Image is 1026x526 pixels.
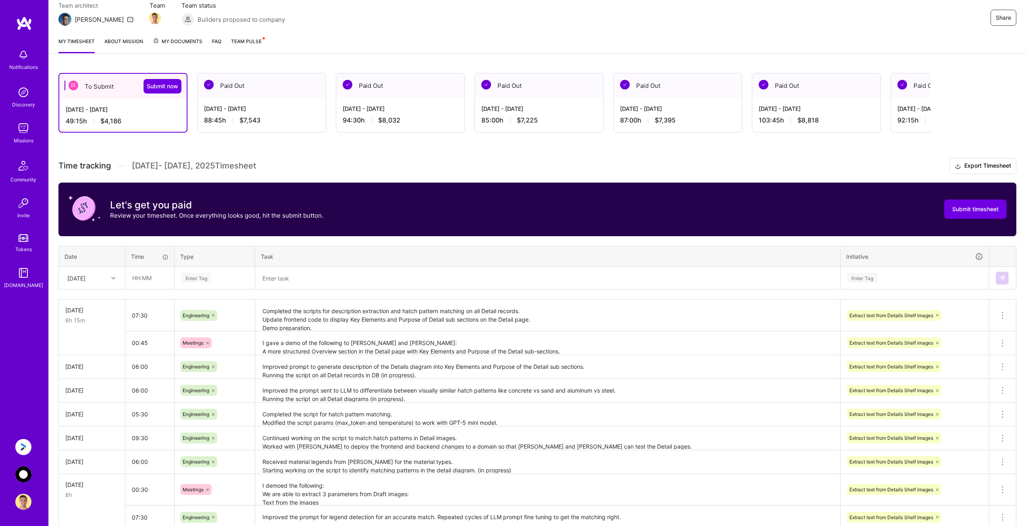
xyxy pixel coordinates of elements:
img: User Avatar [15,494,31,510]
i: icon Mail [127,16,133,23]
img: Builders proposed to company [181,13,194,26]
span: Builders proposed to company [198,15,285,24]
img: Submit [999,275,1005,281]
span: Extract text from Details Shelf images [849,459,933,465]
a: Anguleris: BIMsmart AI MVP [13,439,33,455]
div: [DATE] - [DATE] [204,104,319,113]
textarea: Completed the script for hatch pattern matching. Modified the script params (max_token and temper... [256,403,839,426]
img: teamwork [15,120,31,136]
div: Notifications [9,63,38,71]
div: [DATE] [67,274,85,282]
span: Extract text from Details Shelf images [849,364,933,370]
span: Time tracking [58,161,111,171]
span: Team [150,1,165,10]
span: $8,032 [378,116,400,125]
div: Paid Out [752,73,880,98]
img: To Submit [69,81,78,90]
img: Paid Out [343,80,352,89]
img: Team Architect [58,13,71,26]
img: Invite [15,195,31,211]
p: Review your timesheet. Once everything looks good, hit the submit button. [110,211,323,220]
span: Engineering [183,435,209,441]
div: Time [131,252,169,261]
img: Paid Out [204,80,214,89]
span: $7,225 [517,116,538,125]
div: Community [10,175,36,184]
span: $4,186 [100,117,121,125]
span: Meetings [183,340,204,346]
span: Extract text from Details Shelf images [849,486,933,493]
div: [DATE] [65,306,119,314]
div: 103:45 h [759,116,874,125]
div: [DATE] [65,434,119,442]
img: Anguleris: BIMsmart AI MVP [15,439,31,455]
span: Engineering [183,387,209,393]
button: Submit timesheet [944,200,1007,219]
span: $7,543 [239,116,260,125]
div: 85:00 h [481,116,597,125]
div: 87:00 h [620,116,735,125]
div: 88:45 h [204,116,319,125]
input: HH:MM [126,267,174,289]
input: HH:MM [125,427,174,449]
div: Paid Out [475,73,603,98]
input: HH:MM [125,380,174,401]
img: Paid Out [897,80,907,89]
a: FAQ [212,37,221,53]
span: Extract text from Details Shelf images [849,411,933,417]
span: $7,395 [655,116,676,125]
input: HH:MM [125,332,174,353]
input: HH:MM [125,356,174,377]
span: Engineering [183,459,209,465]
img: coin [68,192,100,225]
div: [DATE] - [DATE] [620,104,735,113]
span: Submit now [147,82,178,90]
span: $8,818 [797,116,819,125]
div: [DATE] [65,362,119,371]
img: bell [15,47,31,63]
span: Extract text from Details Shelf images [849,340,933,346]
th: Task [255,246,841,267]
textarea: Improved the prompt sent to LLM to differentiate between visually similar hatch patterns like con... [256,380,839,402]
textarea: Completed the scripts for description extraction and hatch pattern matching on all Detail records... [256,300,839,331]
span: Extract text from Details Shelf images [849,387,933,393]
button: Share [991,10,1016,26]
span: Team architect [58,1,133,10]
a: AnyTeam: Team for AI-Powered Sales Platform [13,466,33,482]
img: Paid Out [620,80,630,89]
a: Team Pulse [231,37,264,53]
div: [PERSON_NAME] [75,15,124,24]
div: Paid Out [336,73,464,98]
img: Paid Out [481,80,491,89]
button: Submit now [144,79,181,94]
button: Export Timesheet [949,158,1016,174]
span: Team status [181,1,285,10]
div: Paid Out [891,73,1019,98]
div: To Submit [59,74,187,99]
input: HH:MM [125,479,174,500]
a: User Avatar [13,494,33,510]
img: AnyTeam: Team for AI-Powered Sales Platform [15,466,31,482]
div: Discovery [12,100,35,109]
div: Tokens [15,245,32,254]
span: Team Pulse [231,38,262,44]
span: My Documents [153,37,202,46]
span: Extract text from Details Shelf images [849,312,933,318]
div: Missions [14,136,33,145]
i: icon Download [955,162,961,170]
a: My Documents [153,37,202,53]
div: 49:15 h [66,117,180,125]
span: Engineering [183,514,209,520]
textarea: Improved prompt to generate description of the Details diagram into Key Elements and Purpose of t... [256,356,839,378]
div: [DATE] - [DATE] [759,104,874,113]
div: Paid Out [614,73,742,98]
div: [DATE] [65,410,119,418]
input: HH:MM [125,403,174,425]
img: discovery [15,84,31,100]
img: logo [16,16,32,31]
div: [DATE] - [DATE] [343,104,458,113]
img: Paid Out [759,80,768,89]
span: Engineering [183,364,209,370]
span: Engineering [183,312,209,318]
textarea: Continued working on the script to match hatch patterns in Detail images. Worked with [PERSON_NAM... [256,427,839,449]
